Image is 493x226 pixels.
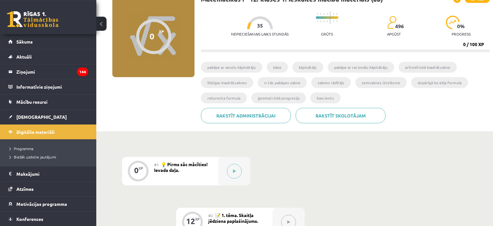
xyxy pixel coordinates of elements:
[201,108,291,123] a: Rakstīt administrācijai
[267,62,288,73] li: bāze
[208,212,258,224] span: 📝 1. tēma. Skaitļa jēdziena paplašinājums.
[8,34,88,49] a: Sākums
[452,32,471,36] p: progress
[195,217,200,221] div: XP
[201,62,262,73] li: pakāpe ar veselu kāpinātāju
[310,93,341,103] li: kvocients
[355,77,407,88] li: zemsaknes izteiksme
[10,146,33,151] span: Programma
[16,79,88,94] legend: Informatīvie ziņojumi
[16,186,34,192] span: Atzīmes
[134,167,139,173] div: 0
[328,62,394,73] li: pakāpe ar racionālu kāpinātāju
[10,154,56,159] span: Biežāk uzdotie jautājumi
[154,162,159,167] span: #1
[139,166,143,170] div: XP
[150,31,154,41] div: 0
[10,146,90,151] a: Programma
[154,161,208,173] span: 💡 Pirms sāc mācīties! Ievada daļa.
[16,114,67,120] span: [DEMOGRAPHIC_DATA]
[324,20,324,22] img: icon-short-line-57e1e144782c952c97e751825c79c345078a6d821885a25fce030b3d8c18986b.svg
[258,77,307,88] li: n-tās pakāpes sakne
[201,77,253,88] li: līdzīgas kvadrātsaknes
[8,125,88,139] a: Digitālie materiāli
[320,13,321,15] img: icon-short-line-57e1e144782c952c97e751825c79c345078a6d821885a25fce030b3d8c18986b.svg
[8,182,88,196] a: Atzīmes
[320,20,321,22] img: icon-short-line-57e1e144782c952c97e751825c79c345078a6d821885a25fce030b3d8c18986b.svg
[231,32,289,36] p: Nepieciešamais laiks stundās
[201,93,247,103] li: rekurenta formula
[8,197,88,211] a: Motivācijas programma
[336,20,337,22] img: icon-short-line-57e1e144782c952c97e751825c79c345078a6d821885a25fce030b3d8c18986b.svg
[411,77,468,88] li: vispārīgā locekļa formula
[8,64,88,79] a: Ziņojumi144
[16,201,67,207] span: Motivācijas programma
[10,154,90,160] a: Biežāk uzdotie jautājumi
[8,49,88,64] a: Aktuāli
[292,62,323,73] li: kāpinātājs
[16,216,43,222] span: Konferences
[16,129,55,135] span: Digitālie materiāli
[16,99,48,105] span: Mācību resursi
[16,64,88,79] legend: Ziņojumi
[387,32,401,36] p: apgūst
[321,32,333,36] p: Grūts
[446,16,460,29] img: icon-progress-161ccf0a02000e728c5f80fcf4c31c7af3da0e1684b2b1d7c360e028c24a22f1.svg
[8,79,88,94] a: Informatīvie ziņojumi
[327,13,327,15] img: icon-short-line-57e1e144782c952c97e751825c79c345078a6d821885a25fce030b3d8c18986b.svg
[324,13,324,15] img: icon-short-line-57e1e144782c952c97e751825c79c345078a6d821885a25fce030b3d8c18986b.svg
[77,68,88,76] i: 144
[296,108,385,123] a: Rakstīt skolotājam
[208,213,213,218] span: #2
[257,23,263,28] span: 35
[186,218,195,224] div: 12
[8,109,88,124] a: [DEMOGRAPHIC_DATA]
[327,20,327,22] img: icon-short-line-57e1e144782c952c97e751825c79c345078a6d821885a25fce030b3d8c18986b.svg
[457,23,465,29] span: 0 %
[16,39,33,44] span: Sākums
[395,23,404,29] span: 496
[336,13,337,15] img: icon-short-line-57e1e144782c952c97e751825c79c345078a6d821885a25fce030b3d8c18986b.svg
[387,16,396,29] img: students-c634bb4e5e11cddfef0936a35e636f08e4e9abd3cc4e673bd6f9a4125e45ecb1.svg
[16,54,32,60] span: Aktuāli
[399,62,457,73] li: aritmētiskā kvadrātsakne
[8,166,88,181] a: Maksājumi
[311,77,351,88] li: saknes rādītājs
[16,166,88,181] legend: Maksājumi
[251,93,306,103] li: ģeometriskā progresija
[159,29,164,34] span: XP
[8,94,88,109] a: Mācību resursi
[7,11,58,27] a: Rīgas 1. Tālmācības vidusskola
